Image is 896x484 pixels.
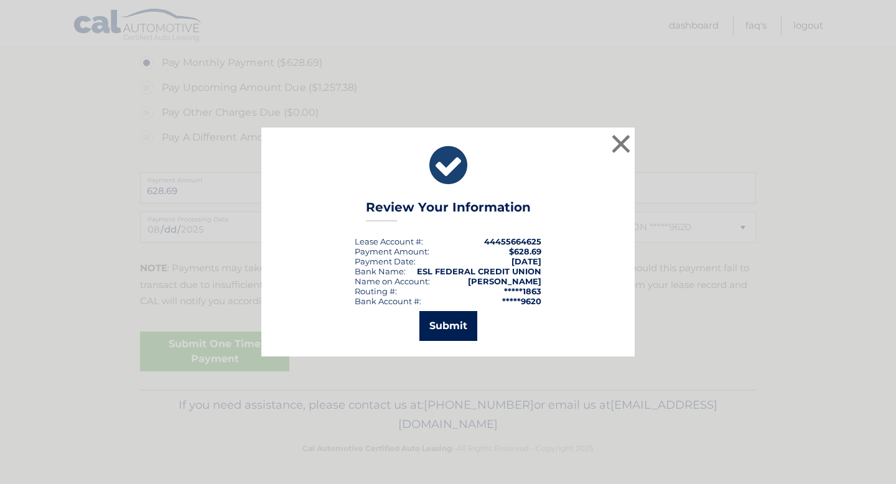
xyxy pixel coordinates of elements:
span: $628.69 [509,246,541,256]
div: : [355,256,416,266]
strong: [PERSON_NAME] [468,276,541,286]
div: Lease Account #: [355,236,423,246]
h3: Review Your Information [366,200,531,221]
div: Routing #: [355,286,397,296]
div: Name on Account: [355,276,430,286]
strong: ESL FEDERAL CREDIT UNION [417,266,541,276]
span: [DATE] [511,256,541,266]
div: Payment Amount: [355,246,429,256]
strong: 44455664625 [484,236,541,246]
button: Submit [419,311,477,341]
div: Bank Account #: [355,296,421,306]
div: Bank Name: [355,266,406,276]
span: Payment Date [355,256,414,266]
button: × [609,131,633,156]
